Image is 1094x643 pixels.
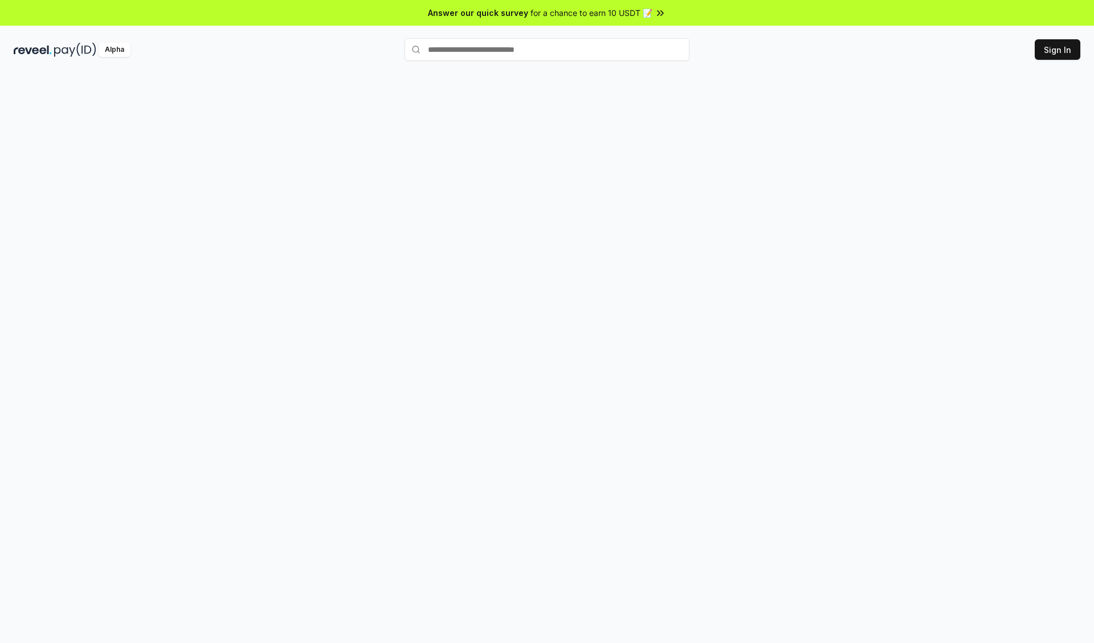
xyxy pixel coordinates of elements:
img: reveel_dark [14,43,52,57]
img: pay_id [54,43,96,57]
span: Answer our quick survey [428,7,528,19]
button: Sign In [1035,39,1080,60]
div: Alpha [99,43,130,57]
span: for a chance to earn 10 USDT 📝 [530,7,652,19]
